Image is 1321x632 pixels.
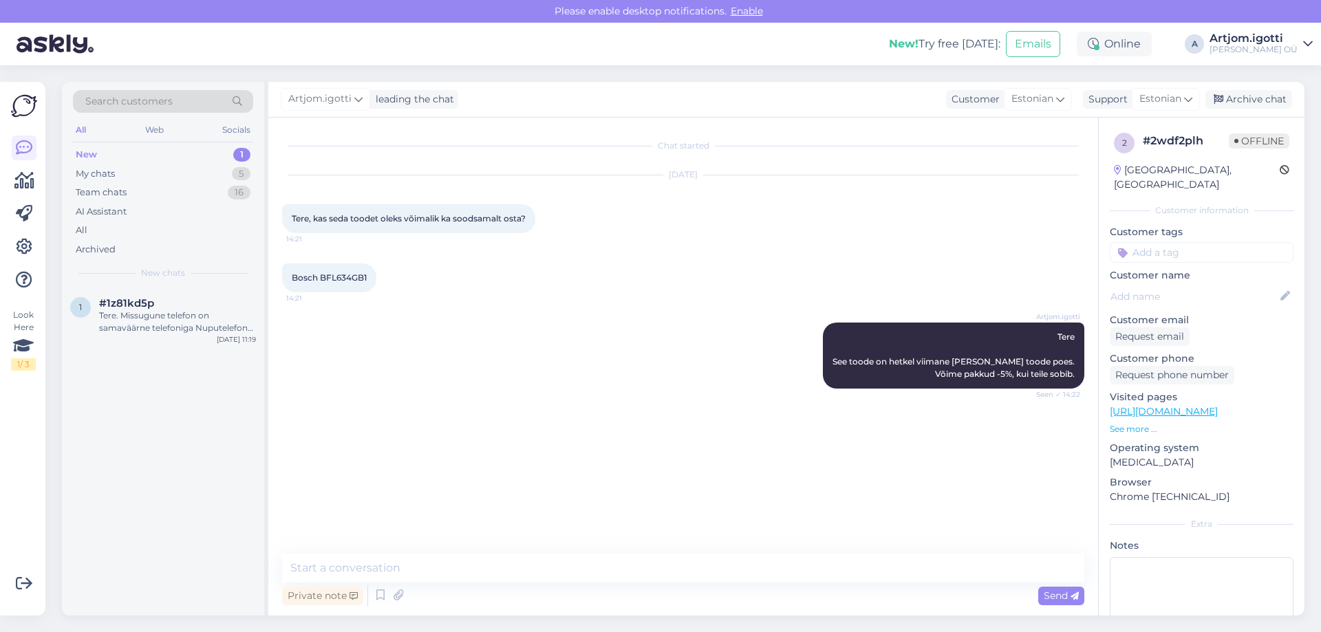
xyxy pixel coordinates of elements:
[11,309,36,371] div: Look Here
[76,205,127,219] div: AI Assistant
[1110,268,1293,283] p: Customer name
[1210,33,1313,55] a: Artjom.igotti[PERSON_NAME] OÜ
[292,272,367,283] span: Bosch BFL634GB1
[1210,44,1298,55] div: [PERSON_NAME] OÜ
[79,302,82,312] span: 1
[232,167,250,181] div: 5
[1110,204,1293,217] div: Customer information
[1205,90,1292,109] div: Archive chat
[1114,163,1280,192] div: [GEOGRAPHIC_DATA], [GEOGRAPHIC_DATA]
[286,293,338,303] span: 14:21
[1110,225,1293,239] p: Customer tags
[1110,490,1293,504] p: Chrome [TECHNICAL_ID]
[1110,538,1293,553] p: Notes
[233,148,250,162] div: 1
[286,234,338,244] span: 14:21
[1110,441,1293,455] p: Operating system
[99,297,154,309] span: #1z81kd5p
[727,5,767,17] span: Enable
[76,243,116,257] div: Archived
[1110,327,1190,346] div: Request email
[1029,389,1080,400] span: Seen ✓ 14:22
[1110,423,1293,435] p: See more ...
[1110,475,1293,490] p: Browser
[1110,455,1293,470] p: [MEDICAL_DATA]
[282,587,363,605] div: Private note
[1006,31,1060,57] button: Emails
[282,168,1084,181] div: [DATE]
[288,91,352,107] span: Artjom.igotti
[889,37,919,50] b: New!
[76,186,127,199] div: Team chats
[1110,405,1218,417] a: [URL][DOMAIN_NAME]
[1110,351,1293,366] p: Customer phone
[1139,91,1181,107] span: Estonian
[1110,313,1293,327] p: Customer email
[1110,518,1293,530] div: Extra
[1044,589,1079,602] span: Send
[1185,34,1204,54] div: A
[1110,390,1293,404] p: Visited pages
[11,93,37,119] img: Askly Logo
[1210,33,1298,44] div: Artjom.igotti
[1029,312,1080,322] span: Artjom.igotti
[946,92,1000,107] div: Customer
[76,167,115,181] div: My chats
[142,121,167,139] div: Web
[1229,133,1289,149] span: Offline
[11,358,36,371] div: 1 / 3
[370,92,454,107] div: leading the chat
[292,213,526,224] span: Tere, kas seda toodet oleks võimalik ka soodsamalt osta?
[76,224,87,237] div: All
[1143,133,1229,149] div: # 2wdf2plh
[1110,289,1278,304] input: Add name
[85,94,173,109] span: Search customers
[1110,242,1293,263] input: Add a tag
[76,148,97,162] div: New
[217,334,256,345] div: [DATE] 11:19
[1077,32,1152,56] div: Online
[1122,138,1127,148] span: 2
[228,186,250,199] div: 16
[99,309,256,334] div: Tere. Missugune telefon on samaväärne telefoniga Nuputelefon Nokia 3310 (2017), 16 MB, punane
[1011,91,1053,107] span: Estonian
[282,140,1084,152] div: Chat started
[141,267,185,279] span: New chats
[889,36,1000,52] div: Try free [DATE]:
[73,121,89,139] div: All
[1083,92,1128,107] div: Support
[219,121,253,139] div: Socials
[1110,366,1234,384] div: Request phone number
